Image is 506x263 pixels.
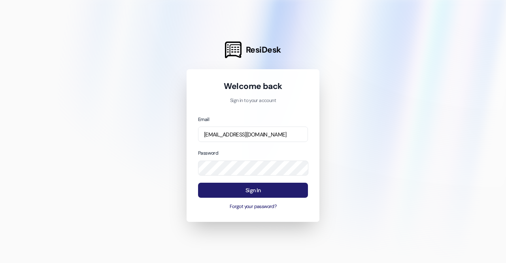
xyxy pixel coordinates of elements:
p: Sign in to your account [198,97,308,104]
label: Password [198,150,218,156]
img: ResiDesk Logo [225,42,242,58]
button: Forgot your password? [198,203,308,210]
input: name@example.com [198,127,308,142]
h1: Welcome back [198,81,308,92]
button: Sign In [198,183,308,198]
span: ResiDesk [246,44,281,55]
label: Email [198,116,209,123]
